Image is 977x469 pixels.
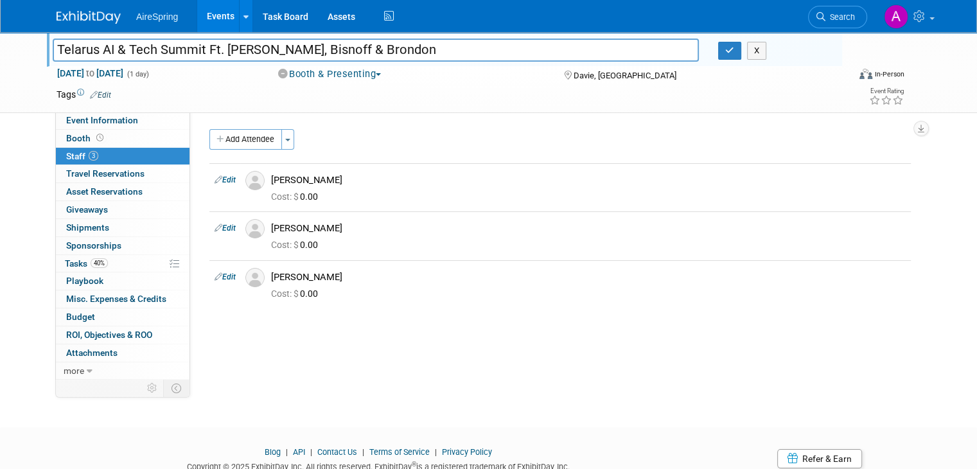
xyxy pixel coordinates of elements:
[369,447,430,457] a: Terms of Service
[56,308,189,326] a: Budget
[271,288,323,299] span: 0.00
[777,449,862,468] a: Refer & Earn
[869,88,904,94] div: Event Rating
[66,312,95,322] span: Budget
[56,344,189,362] a: Attachments
[64,366,84,376] span: more
[265,447,281,457] a: Blog
[271,222,906,234] div: [PERSON_NAME]
[825,12,855,22] span: Search
[141,380,164,396] td: Personalize Event Tab Strip
[66,222,109,233] span: Shipments
[56,272,189,290] a: Playbook
[245,171,265,190] img: Associate-Profile-5.png
[271,288,300,299] span: Cost: $
[271,191,300,202] span: Cost: $
[56,290,189,308] a: Misc. Expenses & Credits
[136,12,178,22] span: AireSpring
[245,268,265,287] img: Associate-Profile-5.png
[56,255,189,272] a: Tasks40%
[66,330,152,340] span: ROI, Objectives & ROO
[779,67,904,86] div: Event Format
[66,133,106,143] span: Booth
[164,380,190,396] td: Toggle Event Tabs
[66,115,138,125] span: Event Information
[56,183,189,200] a: Asset Reservations
[94,133,106,143] span: Booth not reserved yet
[57,11,121,24] img: ExhibitDay
[283,447,291,457] span: |
[317,447,357,457] a: Contact Us
[89,151,98,161] span: 3
[66,151,98,161] span: Staff
[442,447,492,457] a: Privacy Policy
[747,42,767,60] button: X
[412,461,416,468] sup: ®
[66,276,103,286] span: Playbook
[884,4,908,29] img: Angie Handal
[874,69,904,79] div: In-Person
[56,326,189,344] a: ROI, Objectives & ROO
[274,67,387,81] button: Booth & Presenting
[56,112,189,129] a: Event Information
[66,168,145,179] span: Travel Reservations
[307,447,315,457] span: |
[209,129,282,150] button: Add Attendee
[91,258,108,268] span: 40%
[859,69,872,79] img: Format-Inperson.png
[245,219,265,238] img: Associate-Profile-5.png
[56,165,189,182] a: Travel Reservations
[271,240,323,250] span: 0.00
[56,362,189,380] a: more
[271,191,323,202] span: 0.00
[66,294,166,304] span: Misc. Expenses & Credits
[271,174,906,186] div: [PERSON_NAME]
[215,175,236,184] a: Edit
[215,224,236,233] a: Edit
[66,240,121,251] span: Sponsorships
[57,88,111,101] td: Tags
[56,201,189,218] a: Giveaways
[432,447,440,457] span: |
[271,271,906,283] div: [PERSON_NAME]
[359,447,367,457] span: |
[66,186,143,197] span: Asset Reservations
[574,71,676,80] span: Davie, [GEOGRAPHIC_DATA]
[84,68,96,78] span: to
[56,237,189,254] a: Sponsorships
[215,272,236,281] a: Edit
[293,447,305,457] a: API
[90,91,111,100] a: Edit
[65,258,108,269] span: Tasks
[808,6,867,28] a: Search
[57,67,124,79] span: [DATE] [DATE]
[66,204,108,215] span: Giveaways
[126,70,149,78] span: (1 day)
[271,240,300,250] span: Cost: $
[56,148,189,165] a: Staff3
[66,348,118,358] span: Attachments
[56,130,189,147] a: Booth
[56,219,189,236] a: Shipments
